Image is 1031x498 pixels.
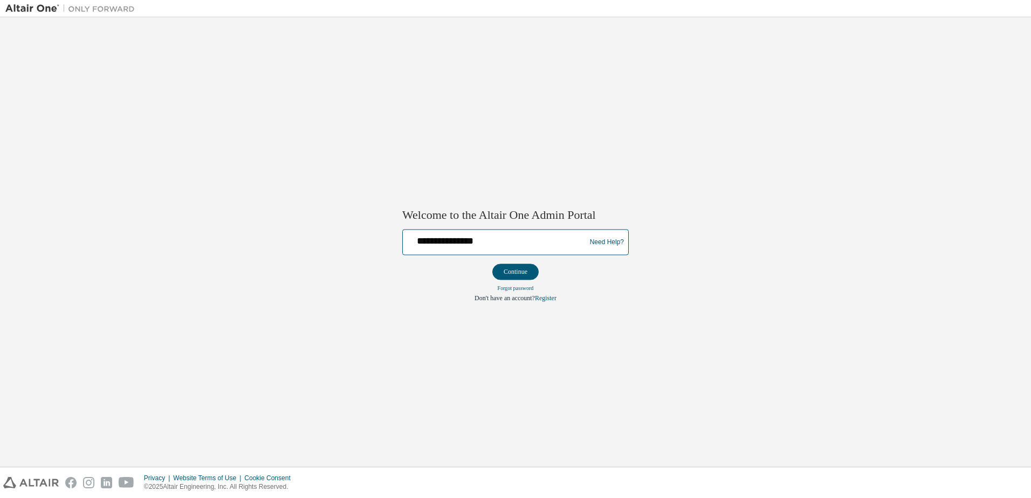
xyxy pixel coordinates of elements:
img: Altair One [5,3,140,14]
div: Website Terms of Use [173,474,244,482]
img: instagram.svg [83,477,94,488]
h2: Welcome to the Altair One Admin Portal [402,207,629,223]
span: Don't have an account? [475,295,535,302]
button: Continue [492,264,539,280]
div: Cookie Consent [244,474,297,482]
a: Forgot password [498,286,534,292]
img: altair_logo.svg [3,477,59,488]
a: Register [535,295,556,302]
div: Privacy [144,474,173,482]
a: Need Help? [590,242,624,243]
p: © 2025 Altair Engineering, Inc. All Rights Reserved. [144,482,297,492]
img: facebook.svg [65,477,77,488]
img: linkedin.svg [101,477,112,488]
keeper-lock: Open Keeper Popup [562,233,575,246]
img: youtube.svg [119,477,134,488]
